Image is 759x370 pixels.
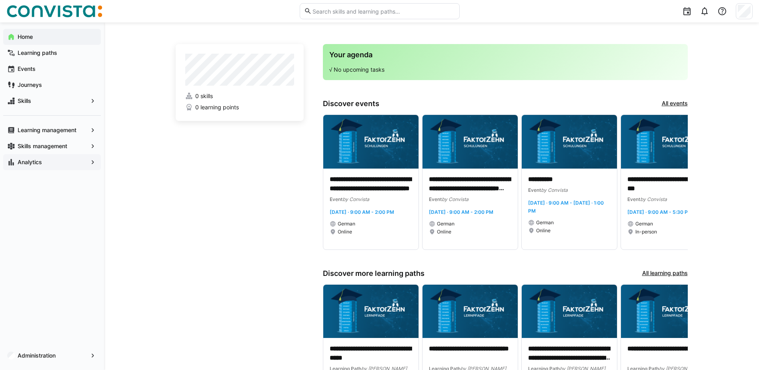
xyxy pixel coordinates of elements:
p: √ No upcoming tasks [329,66,681,74]
img: image [423,285,518,338]
input: Search skills and learning paths… [312,8,455,15]
a: All events [662,99,688,108]
span: German [536,219,554,226]
span: [DATE] · 9:00 AM - 5:30 PM [627,209,692,215]
img: image [522,115,617,169]
span: 0 learning points [195,103,239,111]
span: Event [429,196,442,202]
img: image [323,115,419,169]
span: by Convista [342,196,369,202]
img: image [621,115,716,169]
a: All learning paths [642,269,688,278]
span: German [437,221,455,227]
span: 0 skills [195,92,213,100]
h3: Your agenda [329,50,681,59]
h3: Discover events [323,99,379,108]
span: Event [330,196,342,202]
span: by Convista [640,196,667,202]
span: Online [536,227,551,234]
img: image [621,285,716,338]
img: image [423,115,518,169]
span: [DATE] · 9:00 AM - 2:00 PM [330,209,394,215]
span: Event [627,196,640,202]
h3: Discover more learning paths [323,269,425,278]
span: In-person [635,229,657,235]
a: 0 skills [185,92,294,100]
span: [DATE] · 9:00 AM - [DATE] · 1:00 PM [528,200,604,214]
span: by Convista [541,187,568,193]
span: by Convista [442,196,469,202]
img: image [522,285,617,338]
span: German [635,221,653,227]
span: Online [338,229,352,235]
span: Online [437,229,451,235]
span: German [338,221,355,227]
img: image [323,285,419,338]
span: [DATE] · 9:00 AM - 2:00 PM [429,209,493,215]
span: Event [528,187,541,193]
